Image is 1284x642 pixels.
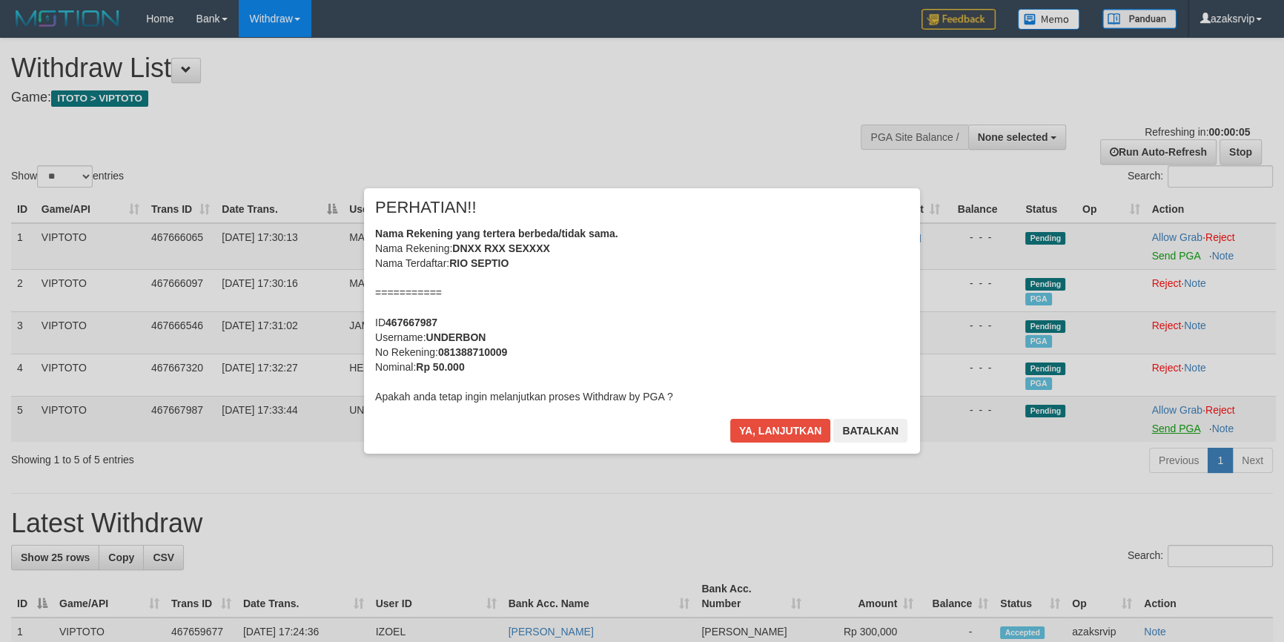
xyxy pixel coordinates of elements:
b: DNXX RXX SEXXXX [452,242,550,254]
b: Rp 50.000 [416,361,464,373]
button: Ya, lanjutkan [730,419,831,443]
button: Batalkan [833,419,907,443]
span: PERHATIAN!! [375,200,477,215]
b: RIO SEPTIO [449,257,509,269]
b: 081388710009 [438,346,507,358]
b: UNDERBON [426,331,486,343]
div: Nama Rekening: Nama Terdaftar: =========== ID Username: No Rekening: Nominal: Apakah anda tetap i... [375,226,909,404]
b: 467667987 [385,317,437,328]
b: Nama Rekening yang tertera berbeda/tidak sama. [375,228,618,239]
